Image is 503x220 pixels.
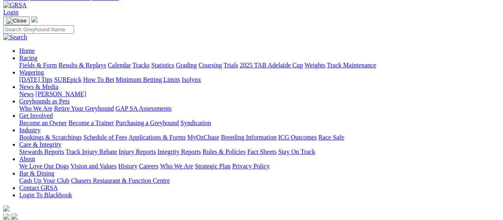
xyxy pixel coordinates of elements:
a: Retire Your Greyhound [54,105,114,112]
a: Stay On Track [278,148,315,155]
div: About [19,163,500,170]
a: Racing [19,54,37,61]
a: Track Injury Rebate [66,148,117,155]
input: Search [3,25,74,34]
a: Wagering [19,69,44,76]
div: News & Media [19,91,500,98]
img: Close [6,18,26,24]
a: Schedule of Fees [83,134,127,141]
a: Login [3,9,18,16]
a: Privacy Policy [232,163,270,170]
div: Industry [19,134,500,141]
a: ICG Outcomes [278,134,317,141]
a: Vision and Values [70,163,116,170]
a: History [118,163,137,170]
a: Contact GRSA [19,184,58,191]
a: Industry [19,127,40,133]
a: Weights [305,62,325,69]
a: Careers [139,163,158,170]
a: Become an Owner [19,119,67,126]
a: GAP SA Assessments [116,105,172,112]
div: Get Involved [19,119,500,127]
a: Who We Are [160,163,193,170]
a: Syndication [180,119,211,126]
a: Chasers Restaurant & Function Centre [71,177,170,184]
img: logo-grsa-white.png [31,16,38,22]
div: Bar & Dining [19,177,500,184]
a: News & Media [19,83,58,90]
div: Wagering [19,76,500,83]
a: Fact Sheets [247,148,277,155]
a: How To Bet [83,76,114,83]
a: Cash Up Your Club [19,177,69,184]
a: Injury Reports [118,148,156,155]
a: We Love Our Dogs [19,163,69,170]
a: Purchasing a Greyhound [116,119,179,126]
div: Greyhounds as Pets [19,105,500,112]
a: Track Maintenance [327,62,376,69]
a: Rules & Policies [202,148,246,155]
a: Get Involved [19,112,53,119]
a: Coursing [198,62,222,69]
a: Isolynx [182,76,201,83]
img: GRSA [3,2,27,9]
a: Applications & Forms [128,134,186,141]
a: Home [19,47,35,54]
a: Trials [223,62,238,69]
a: Bar & Dining [19,170,54,177]
img: logo-grsa-white.png [3,205,10,212]
a: About [19,155,35,162]
button: Toggle navigation [3,16,30,25]
a: Who We Are [19,105,52,112]
div: Care & Integrity [19,148,500,155]
a: Bookings & Scratchings [19,134,82,141]
a: MyOzChase [187,134,219,141]
a: Care & Integrity [19,141,62,148]
a: Minimum Betting Limits [116,76,180,83]
img: facebook.svg [3,213,10,220]
img: Search [3,34,27,41]
a: News [19,91,34,97]
a: Fields & Form [19,62,57,69]
a: Strategic Plan [195,163,230,170]
a: Login To Blackbook [19,192,72,198]
a: Greyhounds as Pets [19,98,70,105]
a: Integrity Reports [157,148,201,155]
a: [PERSON_NAME] [35,91,86,97]
div: Racing [19,62,500,69]
a: Results & Replays [58,62,106,69]
a: Become a Trainer [68,119,114,126]
a: Calendar [108,62,131,69]
a: Race Safe [318,134,344,141]
a: Grading [176,62,197,69]
a: Stewards Reports [19,148,64,155]
a: Statistics [151,62,174,69]
a: SUREpick [54,76,81,83]
img: twitter.svg [11,213,18,220]
a: 2025 TAB Adelaide Cup [240,62,303,69]
a: [DATE] Tips [19,76,52,83]
a: Breeding Information [221,134,277,141]
a: Tracks [132,62,150,69]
